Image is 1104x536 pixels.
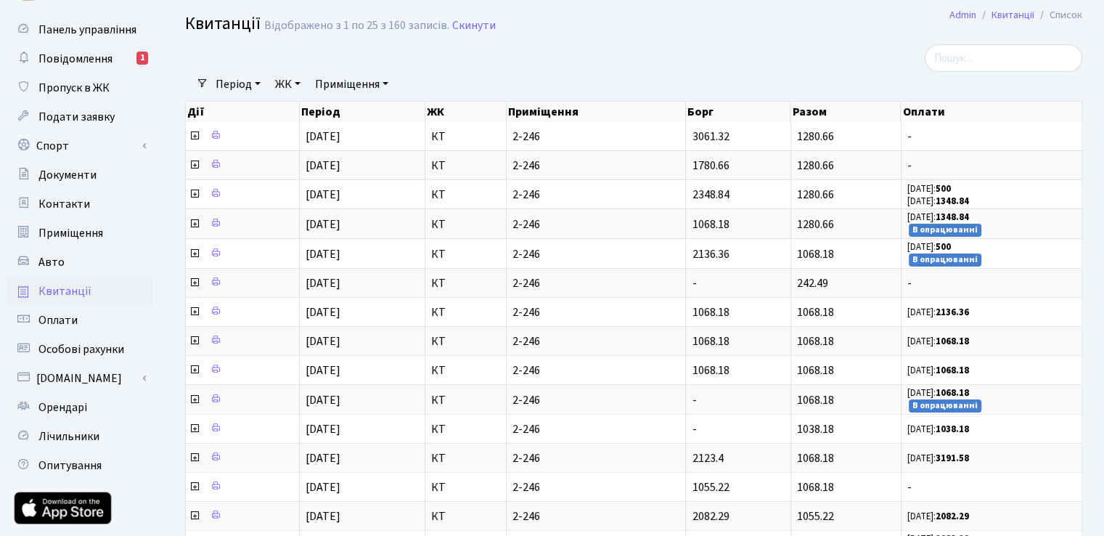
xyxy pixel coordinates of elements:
span: [DATE] [306,275,340,291]
span: 242.49 [797,275,828,291]
span: [DATE] [306,216,340,232]
span: - [692,275,696,291]
span: Оплати [38,312,78,328]
small: [DATE]: [907,240,951,253]
span: 1780.66 [692,158,729,174]
b: 2082.29 [936,510,969,523]
span: 1068.18 [797,479,834,495]
span: Повідомлення [38,51,113,67]
div: Відображено з 1 по 25 з 160 записів. [264,19,449,33]
small: [DATE]: [907,364,969,377]
b: 1038.18 [936,423,969,436]
span: Авто [38,254,65,270]
span: [DATE] [306,362,340,378]
a: Пропуск в ЖК [7,73,152,102]
span: КТ [431,511,499,522]
span: 3061.32 [692,129,729,145]
span: [DATE] [306,479,340,495]
b: 1068.18 [936,386,969,399]
a: ЖК [269,72,306,97]
span: 1068.18 [692,333,729,349]
span: 2-246 [512,423,680,435]
span: 2-246 [512,131,680,142]
small: [DATE]: [907,423,969,436]
small: [DATE]: [907,195,969,208]
b: 1068.18 [936,364,969,377]
span: [DATE] [306,508,340,524]
a: Орендарі [7,393,152,422]
span: Приміщення [38,225,103,241]
span: КТ [431,131,499,142]
span: 2-246 [512,482,680,493]
span: 2136.36 [692,246,729,262]
span: 1068.18 [692,304,729,320]
span: 2348.84 [692,187,729,203]
a: [DOMAIN_NAME] [7,364,152,393]
th: Борг [686,102,790,122]
small: [DATE]: [907,335,969,348]
span: 2082.29 [692,508,729,524]
span: [DATE] [306,450,340,466]
span: 1068.18 [797,362,834,378]
small: В опрацюванні [909,399,981,413]
span: 2-246 [512,248,680,260]
b: 500 [936,240,951,253]
th: Приміщення [507,102,687,122]
a: Приміщення [7,219,152,248]
b: 1348.84 [936,211,969,224]
span: 2-246 [512,160,680,171]
span: [DATE] [306,421,340,437]
span: КТ [431,248,499,260]
b: 2136.36 [936,306,969,319]
span: Подати заявку [38,109,115,125]
span: [DATE] [306,187,340,203]
a: Опитування [7,451,152,480]
span: КТ [431,306,499,318]
input: Пошук... [925,44,1082,72]
span: 1055.22 [797,508,834,524]
span: 1068.18 [797,304,834,320]
span: Панель управління [38,22,136,38]
span: 1280.66 [797,216,834,232]
th: Разом [790,102,901,122]
span: 1280.66 [797,158,834,174]
a: Скинути [452,19,496,33]
span: 1068.18 [797,246,834,262]
span: 2-246 [512,219,680,230]
span: [DATE] [306,246,340,262]
span: 2-246 [512,277,680,289]
span: 1068.18 [797,392,834,408]
span: [DATE] [306,392,340,408]
span: КТ [431,482,499,493]
a: Повідомлення1 [7,44,152,73]
a: Admin [949,7,976,23]
span: 1068.18 [692,216,729,232]
span: 1038.18 [797,421,834,437]
span: Орендарі [38,399,87,415]
a: Лічильники [7,422,152,451]
span: 2-246 [512,511,680,522]
a: Квитанції [991,7,1034,23]
th: Період [300,102,425,122]
a: Квитанції [7,277,152,306]
span: 2-246 [512,452,680,464]
small: В опрацюванні [909,253,981,267]
a: Подати заявку [7,102,152,131]
a: Оплати [7,306,152,335]
span: КТ [431,423,499,435]
span: [DATE] [306,158,340,174]
b: 1348.84 [936,195,969,208]
span: 1068.18 [797,450,834,466]
span: Пропуск в ЖК [38,80,110,96]
span: 2-246 [512,306,680,318]
b: 1068.18 [936,335,969,348]
span: 1055.22 [692,479,729,495]
span: КТ [431,365,499,376]
span: КТ [431,452,499,464]
a: Контакти [7,190,152,219]
span: КТ [431,336,499,347]
th: Оплати [901,102,1081,122]
span: [DATE] [306,333,340,349]
span: 1280.66 [797,129,834,145]
b: 3191.58 [936,452,969,465]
